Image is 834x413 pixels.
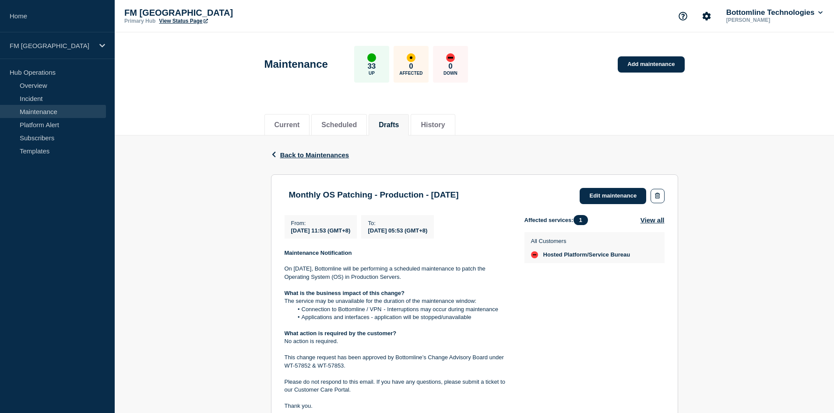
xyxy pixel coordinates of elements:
p: From : [291,220,351,226]
p: This change request has been approved by Bottomline’s Change Advisory Board under WT-57852 & WT-5... [285,354,510,370]
button: Current [274,121,300,129]
button: Bottomline Technologies [725,8,824,17]
p: Please do not respond to this email. If you have any questions, please submit a ticket to our Cus... [285,378,510,394]
h3: Monthly OS Patching - Production - [DATE] [289,190,459,200]
button: History [421,121,445,129]
span: [DATE] 05:53 (GMT+8) [368,227,427,234]
p: 0 [448,62,452,71]
span: Hosted Platform/Service Bureau [543,251,630,258]
div: down [531,251,538,258]
p: 33 [367,62,376,71]
button: Account settings [697,7,716,25]
div: up [367,53,376,62]
strong: What is the business impact of this change? [285,290,405,296]
span: Back to Maintenances [280,151,349,159]
a: View Status Page [159,18,208,24]
span: 1 [574,215,588,225]
span: [DATE] 11:53 (GMT+8) [291,227,351,234]
h1: Maintenance [264,58,328,70]
li: Connection to Bottomline / VPN - Interruptions may occur during maintenance [293,305,510,313]
button: Drafts [379,121,399,129]
p: Up [369,71,375,76]
p: To : [368,220,427,226]
strong: What action is required by the customer? [285,330,397,337]
span: Affected services: [524,215,592,225]
p: [PERSON_NAME] [725,17,816,23]
button: Back to Maintenances [271,151,349,159]
li: Applications and interfaces - application will be stopped/unavailable [293,313,510,321]
p: Thank you. [285,402,510,410]
p: No action is required. [285,337,510,345]
a: Edit maintenance [580,188,646,204]
p: 0 [409,62,413,71]
p: Down [443,71,457,76]
p: Affected [399,71,422,76]
p: FM [GEOGRAPHIC_DATA] [10,42,94,49]
div: affected [407,53,415,62]
a: Add maintenance [618,56,684,73]
button: View all [640,215,665,225]
button: Scheduled [321,121,357,129]
strong: Maintenance Notification [285,250,352,256]
p: All Customers [531,238,630,244]
p: On [DATE], Bottomline will be performing a scheduled maintenance to patch the Operating System (O... [285,265,510,281]
div: down [446,53,455,62]
p: FM [GEOGRAPHIC_DATA] [124,8,299,18]
p: The service may be unavailable for the duration of the maintenance window: [285,297,510,305]
p: Primary Hub [124,18,155,24]
button: Support [674,7,692,25]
